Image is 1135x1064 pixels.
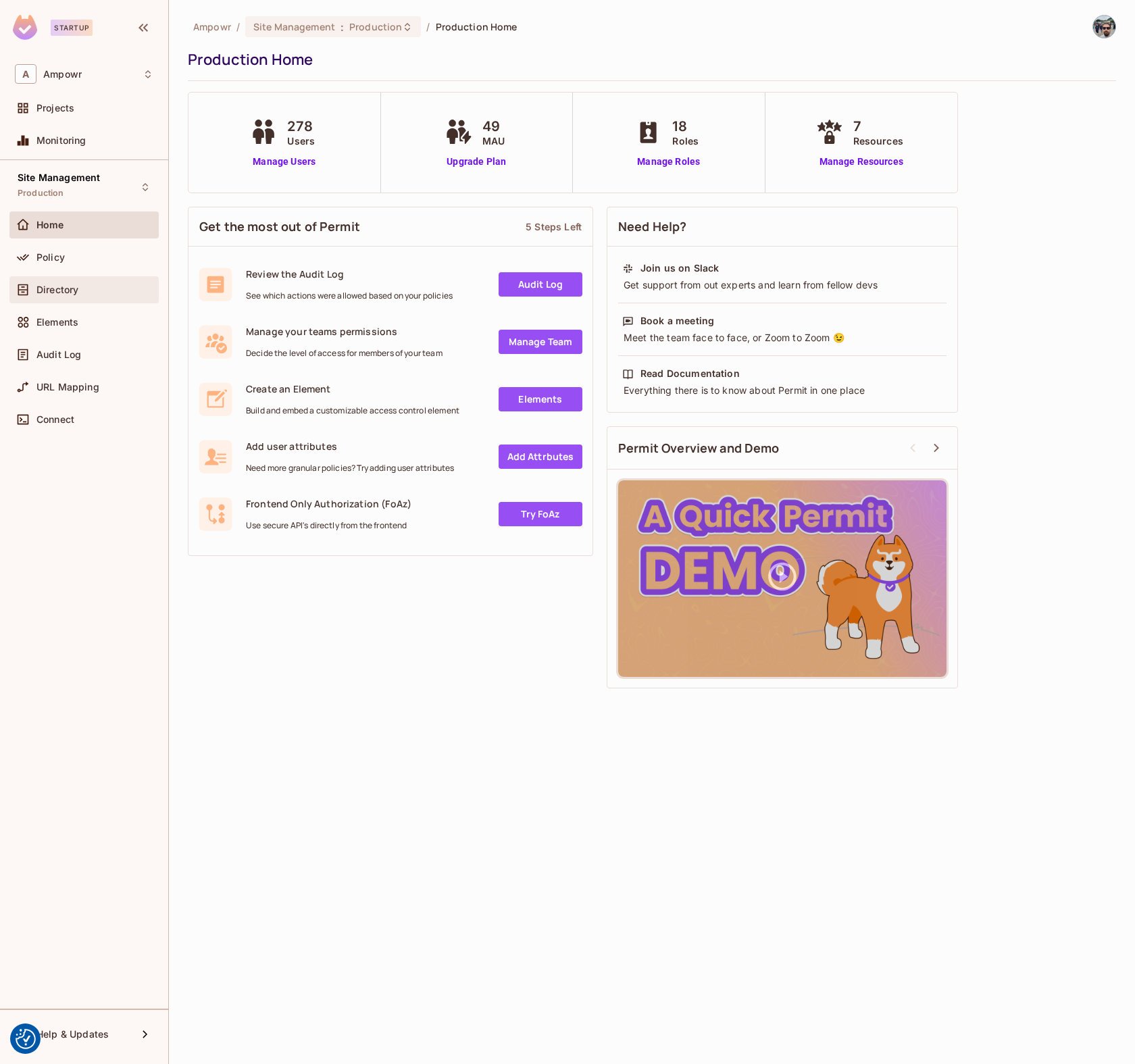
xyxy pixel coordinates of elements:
[246,497,411,510] span: Frontend Only Authorization (FoAz)
[16,1029,36,1049] img: Revisit consent button
[199,218,360,235] span: Get the most out of Permit
[36,103,74,113] span: Projects
[188,49,1109,70] div: Production Home
[1093,16,1115,38] img: Diego Martins
[253,20,335,33] span: Site Management
[36,414,74,425] span: Connect
[247,155,322,169] a: Manage Users
[618,440,780,457] span: Permit Overview and Demo
[246,440,454,453] span: Add user attributes
[18,172,100,183] span: Site Management
[640,314,714,328] div: Book a meeting
[853,116,903,136] span: 7
[36,1029,109,1040] span: Help & Updates
[499,387,582,411] a: Elements
[436,20,518,33] span: Production Home
[36,252,65,263] span: Policy
[813,155,910,169] a: Manage Resources
[246,348,443,359] span: Decide the level of access for members of your team
[36,284,78,295] span: Directory
[672,134,699,148] span: Roles
[246,520,411,531] span: Use secure API's directly from the frontend
[618,218,687,235] span: Need Help?
[622,331,942,345] div: Meet the team face to face, or Zoom to Zoom 😉
[482,134,505,148] span: MAU
[36,349,81,360] span: Audit Log
[51,20,93,36] div: Startup
[442,155,511,169] a: Upgrade Plan
[36,135,86,146] span: Monitoring
[622,278,942,292] div: Get support from out experts and learn from fellow devs
[246,463,454,474] span: Need more granular policies? Try adding user attributes
[349,20,402,33] span: Production
[499,272,582,297] a: Audit Log
[499,502,582,526] a: Try FoAz
[853,134,903,148] span: Resources
[499,445,582,469] a: Add Attrbutes
[43,69,82,80] span: Workspace: Ampowr
[482,116,505,136] span: 49
[236,20,240,33] li: /
[246,290,453,301] span: See which actions were allowed based on your policies
[193,20,231,33] span: the active workspace
[246,268,453,280] span: Review the Audit Log
[499,330,582,354] a: Manage Team
[426,20,430,33] li: /
[36,317,78,328] span: Elements
[526,220,582,233] div: 5 Steps Left
[13,15,37,40] img: SReyMgAAAABJRU5ErkJggg==
[640,367,740,380] div: Read Documentation
[246,405,459,416] span: Build and embed a customizable access control element
[246,382,459,395] span: Create an Element
[16,1029,36,1049] button: Consent Preferences
[287,116,315,136] span: 278
[15,64,36,84] span: A
[36,220,64,230] span: Home
[622,384,942,397] div: Everything there is to know about Permit in one place
[287,134,315,148] span: Users
[640,261,719,275] div: Join us on Slack
[36,382,99,392] span: URL Mapping
[246,325,443,338] span: Manage your teams permissions
[632,155,705,169] a: Manage Roles
[672,116,699,136] span: 18
[18,188,64,199] span: Production
[340,22,345,32] span: :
